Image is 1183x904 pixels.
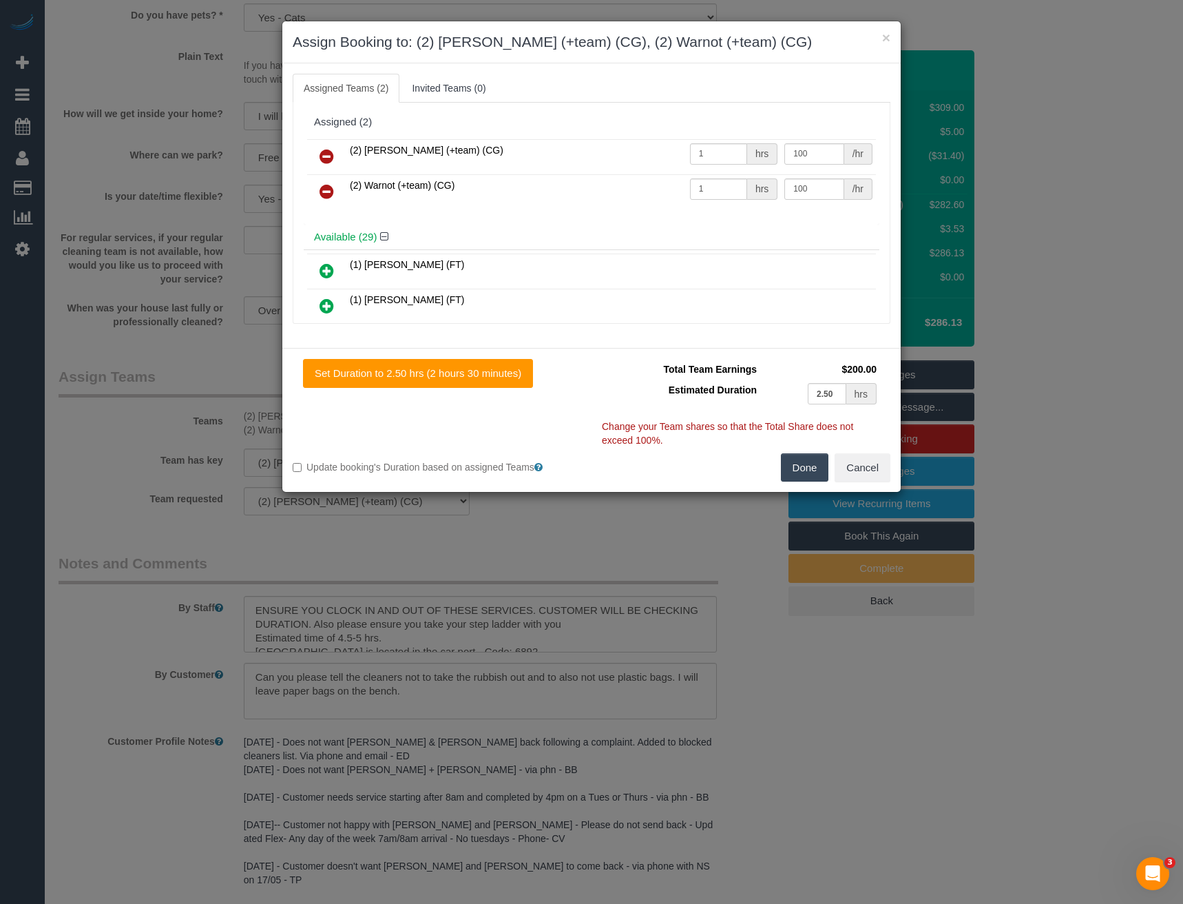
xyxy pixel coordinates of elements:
h4: Available (29) [314,232,869,243]
div: /hr [844,178,872,200]
td: Total Team Earnings [602,359,760,380]
span: (1) [PERSON_NAME] (FT) [350,259,464,270]
iframe: Intercom live chat [1136,857,1169,890]
h3: Assign Booking to: (2) [PERSON_NAME] (+team) (CG), (2) Warnot (+team) (CG) [293,32,890,52]
input: Update booking's Duration based on assigned Teams [293,463,302,472]
div: /hr [844,143,872,165]
div: hrs [747,143,777,165]
div: Assigned (2) [314,116,869,128]
span: (2) Warnot (+team) (CG) [350,180,454,191]
a: Assigned Teams (2) [293,74,399,103]
a: Invited Teams (0) [401,74,496,103]
button: Set Duration to 2.50 hrs (2 hours 30 minutes) [303,359,533,388]
button: Done [781,453,829,482]
button: × [882,30,890,45]
span: (1) [PERSON_NAME] (FT) [350,294,464,305]
div: hrs [747,178,777,200]
div: hrs [846,383,877,404]
td: $200.00 [760,359,880,380]
label: Update booking's Duration based on assigned Teams [293,460,581,474]
span: 3 [1164,857,1175,868]
span: Estimated Duration [669,384,757,395]
span: (2) [PERSON_NAME] (+team) (CG) [350,145,503,156]
button: Cancel [835,453,890,482]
